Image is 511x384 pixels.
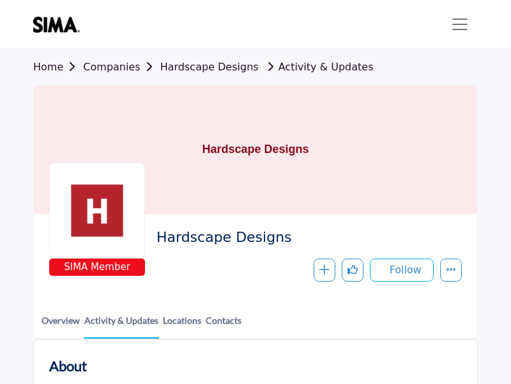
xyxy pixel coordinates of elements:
h1: Hardscape Designs [202,86,309,214]
a: Activity & Updates [84,314,159,339]
a: Contacts [205,314,242,337]
a: Home [33,61,83,73]
img: site Logo [33,17,86,33]
h2: Hardscape Designs [156,229,455,246]
button: Like [342,259,363,282]
a: Locations [162,314,202,337]
span: SIMA Member [52,260,142,275]
h2: About [49,355,87,376]
button: Follow [370,259,434,282]
button: Toggle navigation [442,12,478,37]
a: Overview [41,314,80,337]
a: Companies [83,61,160,73]
button: More details [440,259,462,282]
a: Hardscape Designs [160,61,259,73]
a: Activity & Updates [262,61,374,73]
